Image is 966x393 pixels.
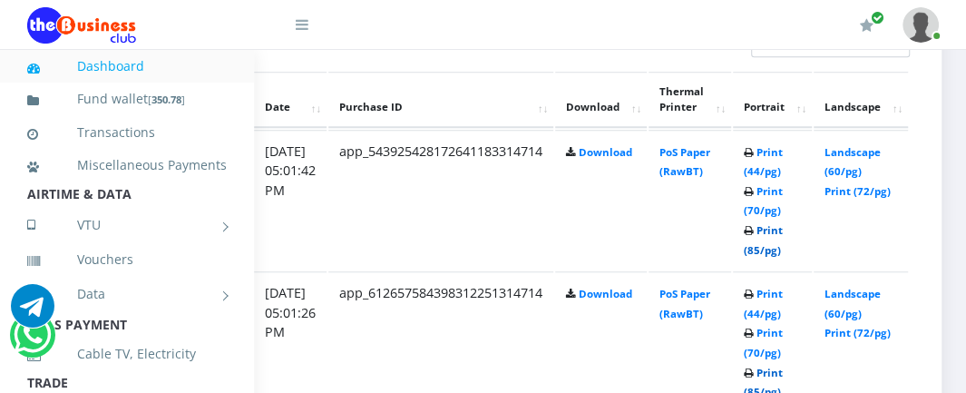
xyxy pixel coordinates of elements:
[27,45,227,87] a: Dashboard
[254,72,327,128] th: Date: activate to sort column ascending
[649,72,731,128] th: Thermal Printer: activate to sort column ascending
[27,112,227,153] a: Transactions
[744,287,783,320] a: Print (44/pg)
[151,93,181,106] b: 350.78
[744,223,783,257] a: Print (85/pg)
[825,326,891,339] a: Print (72/pg)
[579,145,632,159] a: Download
[744,326,783,359] a: Print (70/pg)
[733,72,812,128] th: Portrait: activate to sort column ascending
[903,7,939,43] img: User
[27,144,227,186] a: Miscellaneous Payments
[825,184,891,198] a: Print (72/pg)
[659,145,710,179] a: PoS Paper (RawBT)
[27,239,227,280] a: Vouchers
[579,287,632,300] a: Download
[744,184,783,218] a: Print (70/pg)
[328,130,553,270] td: app_543925428172641183314714
[659,287,710,320] a: PoS Paper (RawBT)
[27,271,227,317] a: Data
[27,78,227,121] a: Fund wallet[350.78]
[860,18,873,33] i: Renew/Upgrade Subscription
[825,145,881,179] a: Landscape (60/pg)
[27,333,227,375] a: Cable TV, Electricity
[14,327,51,357] a: Chat for support
[814,72,908,128] th: Landscape: activate to sort column ascending
[744,145,783,179] a: Print (44/pg)
[148,93,185,106] small: [ ]
[328,72,553,128] th: Purchase ID: activate to sort column ascending
[27,202,227,248] a: VTU
[11,298,54,328] a: Chat for support
[871,11,884,25] span: Renew/Upgrade Subscription
[27,7,136,44] img: Logo
[254,130,327,270] td: [DATE] 05:01:42 PM
[825,287,881,320] a: Landscape (60/pg)
[555,72,647,128] th: Download: activate to sort column ascending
